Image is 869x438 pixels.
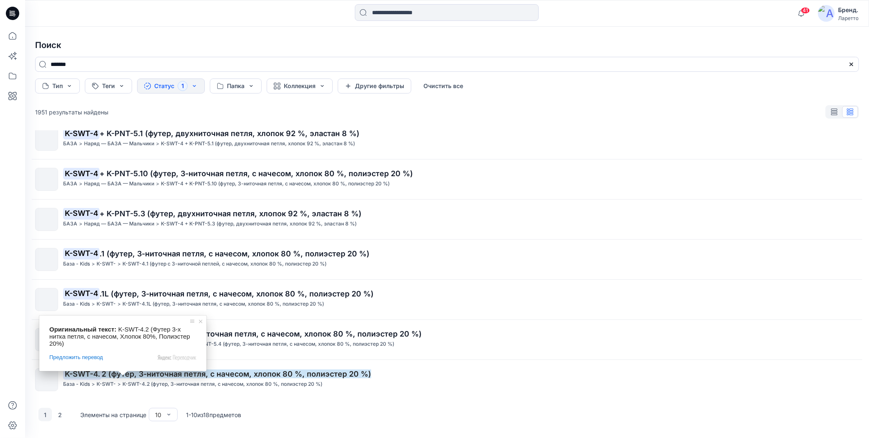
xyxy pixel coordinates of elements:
ya-tr-span: K-SWT- [97,261,116,267]
ya-tr-span: Бренд. [838,6,858,13]
ya-tr-span: + K-PNT-5.1 (футер, двухниточная петля, хлопок 92 %, эластан 8 %) [99,129,359,138]
ya-tr-span: K-SWT-4 [65,129,98,138]
ya-tr-span: Наряд — БАЗА — Мальчики [84,220,154,227]
a: K-SWT-4.1 (футер, 3-ниточная петля, с начесом, хлопок 80 %, полиэстер 20 %)База - Kids>K-SWT->K-S... [30,243,864,276]
p: > [117,300,121,309]
p: K-SWT-4.1L + K-PNT-5.4 (футер, 3-ниточная петля, с начесом, хлопок 80 %, полиэстер 20 %) [161,340,394,349]
span: K-SWT-4.2 (Футер 3-х нитка петля, с начесом, Хлопок 80%, Полиэстер 20%) [49,326,192,347]
p: K-SWT-4 + K-PNT-5.3 (футер, двухниточная петля, хлопок 92 %, эластан 8 %) [161,220,357,228]
p: > [79,220,82,228]
ya-tr-span: K-SWT-4. [65,370,100,378]
a: K-SWT-4.2 (футер, 3-ниточная петля, с начесом, хлопок 80 %, полиэстер 20 %)База - Kids>K-SWT->K-S... [30,363,864,396]
button: 2 [54,408,67,421]
a: K-SWT-4.1L + K-PNT-5.4 (футер, 3-ниточная петля, с начесом, хлопок 80 %, полиэстер 20 %)БАЗА>Наря... [30,323,864,356]
ya-tr-span: 1 [186,411,189,418]
p: БАЗА [63,139,77,148]
p: Наряд — БАЗА — Мальчики [84,220,154,228]
ya-tr-span: + K-PNT-5.3 (футер, двухниточная петля, хлопок 92 %, эластан 8 %) [99,209,362,218]
ya-tr-span: K-SWT- [97,301,116,307]
p: База - Kids [63,380,90,389]
p: > [117,380,121,389]
ya-tr-span: База - Kids [63,261,90,267]
p: K-SWT-4.1 (футер с 3-ниточной петлей, с начесом, хлопок 80 %, полиэстер 20 %) [122,260,326,268]
ya-tr-span: БАЗА [63,220,77,227]
p: K-SWT-4 + K-PNT-5.10 (футер, 3-ниточная петля, с начесом, хлопок 80 %, полиэстер 20 %) [161,180,390,188]
span: Предложить перевод [49,354,103,361]
a: K-SWT-4+ K-PNT-5.10 (футер, 3-ниточная петля, с начесом, хлопок 80 %, полиэстер 20 %)БАЗА>Наряд —... [30,163,864,196]
p: Наряд — БАЗА — Мальчики [84,180,154,188]
ya-tr-span: K-SWT-4.1L + K-PNT-5.4 (футер, 3-ниточная петля, с начесом, хлопок 80 %, полиэстер 20 %) [161,341,394,347]
p: K-SWT-4.2 (футер, 3-ниточная петля, с начесом, хлопок 80 %, полиэстер 20 %) [122,380,322,389]
button: Статус1 [137,78,205,94]
button: Тип [35,78,80,94]
ya-tr-span: Элементы на странице [80,411,146,418]
p: > [92,300,95,309]
p: База - Kids [63,300,90,309]
div: 10 [155,410,161,419]
span: Оригинальный текст: [49,326,117,333]
p: K-SWT- [97,300,116,309]
ya-tr-span: БАЗА [63,140,77,147]
ya-tr-span: .1 (футер, 3-ниточная петля, с начесом, хлопок 80 %, полиэстер 20 %) [99,249,370,258]
ya-tr-span: K-SWT-4 + K-PNT-5.3 (футер, двухниточная петля, хлопок 92 %, эластан 8 %) [161,220,357,227]
p: K-SWT-4 + K-PNT-5.1 (футер, двухниточная петля, хлопок 92 %, эластан 8 %) [161,139,355,148]
p: > [92,260,95,268]
ya-tr-span: + K-PNT-5.10 (футер, 3-ниточная петля, с начесом, хлопок 80 %, полиэстер 20 %) [99,169,413,178]
ya-tr-span: 2 (футер, 3-ниточная петля, с начесом, хлопок 80 %, полиэстер 20 %) [102,370,371,378]
ya-tr-span: K-SWT-4.1 (футер с 3-ниточной петлей, с начесом, хлопок 80 %, полиэстер 20 %) [122,261,326,267]
ya-tr-span: 18 [203,411,209,418]
ya-tr-span: результаты найдены [49,109,108,116]
ya-tr-span: Поиск [35,40,61,50]
ya-tr-span: из [197,411,203,418]
p: > [92,380,95,389]
ya-tr-span: 1951 [35,109,47,116]
ya-tr-span: Очистить все [423,81,463,91]
img: аватар [818,5,835,22]
ya-tr-span: K-SWT-4 [65,169,98,178]
a: K-SWT-4.1L (футер, 3-ниточная петля, с начесом, хлопок 80 %, полиэстер 20 %)База - Kids>K-SWT->K-... [30,283,864,316]
p: Наряд — БАЗА — Мальчики [84,139,154,148]
ya-tr-span: .1L + K-PNT-5.4 (футер, 3-ниточная петля, с начесом, хлопок 80 %, полиэстер 20 %) [99,329,422,338]
a: K-SWT-4+ K-PNT-5.3 (футер, двухниточная петля, хлопок 92 %, эластан 8 %)БАЗА>Наряд — БАЗА — Мальч... [30,203,864,236]
p: > [79,139,82,148]
ya-tr-span: 10 [191,411,197,418]
ya-tr-span: K-SWT-4 [65,289,98,298]
p: База - Kids [63,260,90,268]
ya-tr-span: Наряд — БАЗА — Мальчики [84,140,154,147]
button: Коллекция [267,78,333,94]
ya-tr-span: - [189,411,191,418]
span: 41 [801,7,810,14]
ya-tr-span: Ларетто [838,15,859,21]
p: > [117,260,121,268]
ya-tr-span: предметов [209,411,241,418]
ya-tr-span: .1L (футер, 3-ниточная петля, с начесом, хлопок 80 %, полиэстер 20 %) [99,289,374,298]
p: > [156,139,159,148]
a: K-SWT-4+ K-PNT-5.1 (футер, двухниточная петля, хлопок 92 %, эластан 8 %)БАЗА>Наряд — БАЗА — Мальч... [30,123,864,156]
ya-tr-span: БАЗА [63,180,77,187]
ya-tr-span: K-SWT-4 [65,249,98,258]
ya-tr-span: K-SWT-4 [65,209,98,218]
p: БАЗА [63,180,77,188]
p: K-SWT- [97,380,116,389]
button: Папка [210,78,262,94]
ya-tr-span: K-SWT-4.1L (футер, 3-ниточная петля, с начесом, хлопок 80 %, полиэстер 20 %) [122,301,324,307]
p: > [79,180,82,188]
p: K-SWT- [97,260,116,268]
p: K-SWT-4.1L (футер, 3-ниточная петля, с начесом, хлопок 80 %, полиэстер 20 %) [122,300,324,309]
p: > [156,220,159,228]
button: Очистить все [416,78,470,94]
ya-tr-span: База - Kids [63,301,90,307]
button: Другие фильтры [338,78,411,94]
button: Теги [85,78,132,94]
button: 1 [38,408,52,421]
ya-tr-span: Наряд — БАЗА — Мальчики [84,180,154,187]
p: БАЗА [63,220,77,228]
ya-tr-span: Другие фильтры [355,81,404,91]
p: > [156,180,159,188]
